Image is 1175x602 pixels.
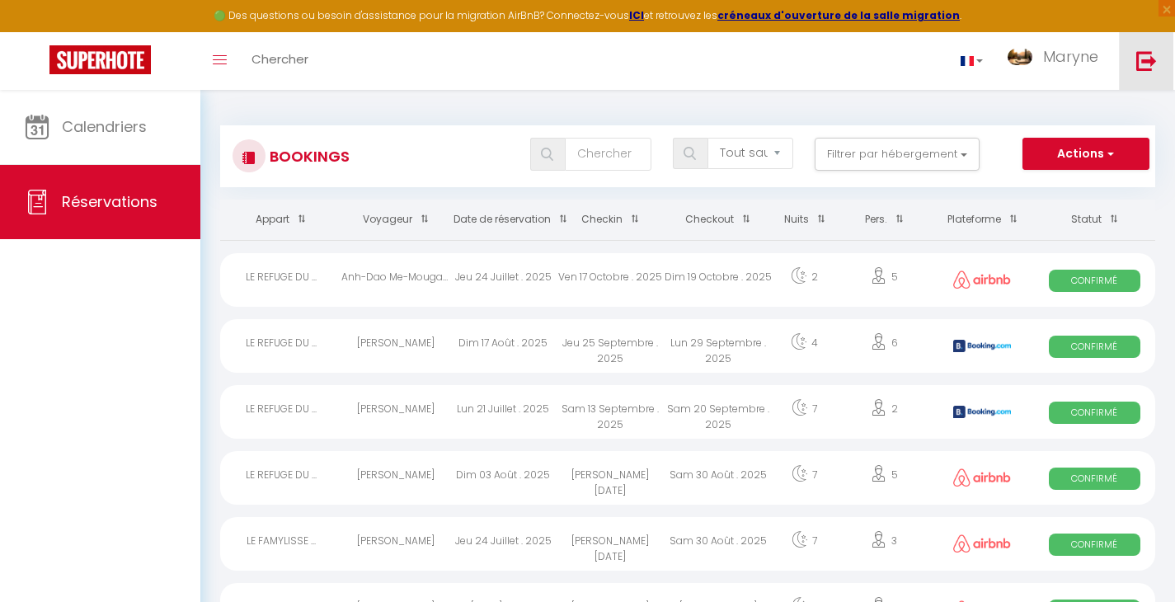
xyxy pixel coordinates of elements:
[931,200,1034,240] th: Sort by channel
[341,200,449,240] th: Sort by guest
[665,200,772,240] th: Sort by checkout
[1034,200,1155,240] th: Sort by status
[62,191,157,212] span: Réservations
[13,7,63,56] button: Ouvrir le widget de chat LiveChat
[239,32,321,90] a: Chercher
[49,45,151,74] img: Super Booking
[1022,138,1149,171] button: Actions
[629,8,644,22] a: ICI
[837,200,930,240] th: Sort by people
[557,200,664,240] th: Sort by checkin
[565,138,651,171] input: Chercher
[772,200,837,240] th: Sort by nights
[449,200,557,240] th: Sort by booking date
[815,138,980,171] button: Filtrer par hébergement
[1136,50,1157,71] img: logout
[251,50,308,68] span: Chercher
[717,8,960,22] a: créneaux d'ouverture de la salle migration
[995,32,1119,90] a: ... Maryne
[266,138,350,175] h3: Bookings
[1043,46,1098,67] span: Maryne
[1008,49,1032,65] img: ...
[220,200,341,240] th: Sort by rentals
[62,116,147,137] span: Calendriers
